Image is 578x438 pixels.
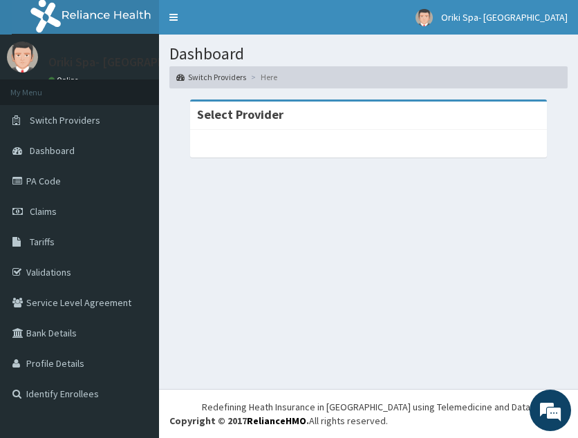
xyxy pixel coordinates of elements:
[441,11,568,23] span: Oriki Spa- [GEOGRAPHIC_DATA]
[48,56,216,68] p: Oriki Spa- [GEOGRAPHIC_DATA]
[197,106,283,122] strong: Select Provider
[416,9,433,26] img: User Image
[30,114,100,126] span: Switch Providers
[169,45,568,63] h1: Dashboard
[48,75,82,85] a: Online
[159,389,578,438] footer: All rights reserved.
[202,400,568,414] div: Redefining Heath Insurance in [GEOGRAPHIC_DATA] using Telemedicine and Data Science!
[30,144,75,157] span: Dashboard
[247,415,306,427] a: RelianceHMO
[176,71,246,83] a: Switch Providers
[30,205,57,218] span: Claims
[7,41,38,73] img: User Image
[248,71,277,83] li: Here
[169,415,309,427] strong: Copyright © 2017 .
[30,236,55,248] span: Tariffs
